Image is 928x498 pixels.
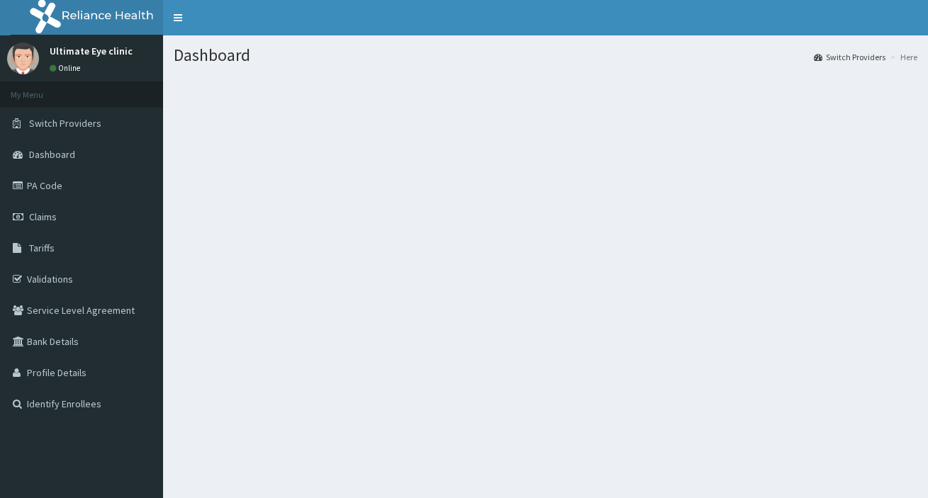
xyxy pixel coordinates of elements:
img: User Image [7,43,39,74]
h1: Dashboard [174,46,917,64]
span: Dashboard [29,148,75,161]
span: Switch Providers [29,117,101,130]
a: Online [50,63,84,73]
span: Claims [29,210,57,223]
li: Here [887,51,917,63]
p: Ultimate Eye clinic [50,46,133,56]
a: Switch Providers [814,51,885,63]
span: Tariffs [29,242,55,254]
